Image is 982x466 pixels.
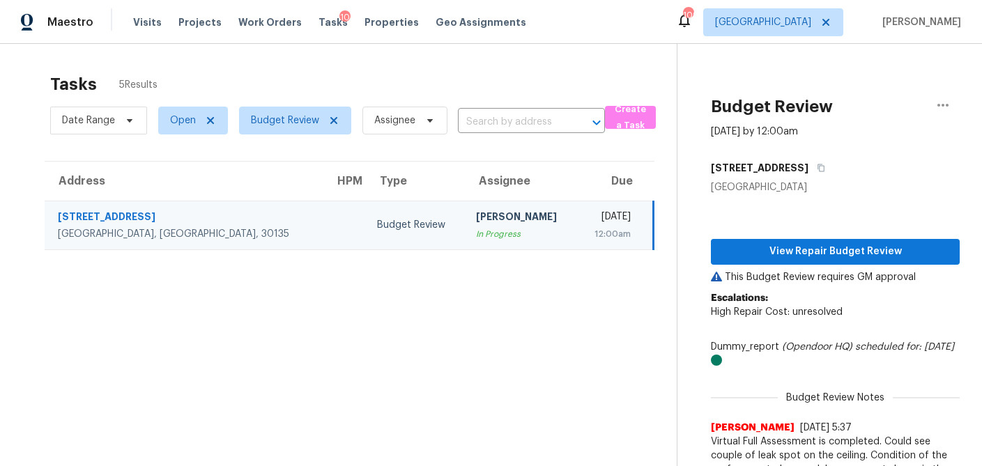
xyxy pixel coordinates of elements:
[711,161,808,175] h5: [STREET_ADDRESS]
[711,100,833,114] h2: Budget Review
[855,342,954,352] i: scheduled for: [DATE]
[711,180,960,194] div: [GEOGRAPHIC_DATA]
[711,270,960,284] p: This Budget Review requires GM approval
[458,111,566,133] input: Search by address
[587,113,606,132] button: Open
[62,114,115,127] span: Date Range
[58,210,312,227] div: [STREET_ADDRESS]
[178,15,222,29] span: Projects
[711,307,843,317] span: High Repair Cost: unresolved
[238,15,302,29] span: Work Orders
[711,421,795,435] span: [PERSON_NAME]
[374,114,415,127] span: Assignee
[588,227,631,241] div: 12:00am
[711,340,960,368] div: Dummy_report
[808,155,827,180] button: Copy Address
[605,106,656,129] button: Create a Task
[877,15,961,29] span: [PERSON_NAME]
[58,227,312,241] div: [GEOGRAPHIC_DATA], [GEOGRAPHIC_DATA], 30135
[722,243,949,261] span: View Repair Budget Review
[800,423,852,433] span: [DATE] 5:37
[251,114,319,127] span: Budget Review
[366,162,465,201] th: Type
[45,162,323,201] th: Address
[319,17,348,27] span: Tasks
[323,162,366,201] th: HPM
[465,162,577,201] th: Assignee
[715,15,811,29] span: [GEOGRAPHIC_DATA]
[778,391,893,405] span: Budget Review Notes
[476,227,566,241] div: In Progress
[476,210,566,227] div: [PERSON_NAME]
[782,342,852,352] i: (Opendoor HQ)
[365,15,419,29] span: Properties
[377,218,454,232] div: Budget Review
[577,162,654,201] th: Due
[47,15,93,29] span: Maestro
[711,239,960,265] button: View Repair Budget Review
[711,293,768,303] b: Escalations:
[612,102,649,134] span: Create a Task
[683,8,693,22] div: 109
[170,114,196,127] span: Open
[711,125,798,139] div: [DATE] by 12:00am
[339,10,351,24] div: 10
[588,210,631,227] div: [DATE]
[133,15,162,29] span: Visits
[50,77,97,91] h2: Tasks
[436,15,526,29] span: Geo Assignments
[119,78,158,92] span: 5 Results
